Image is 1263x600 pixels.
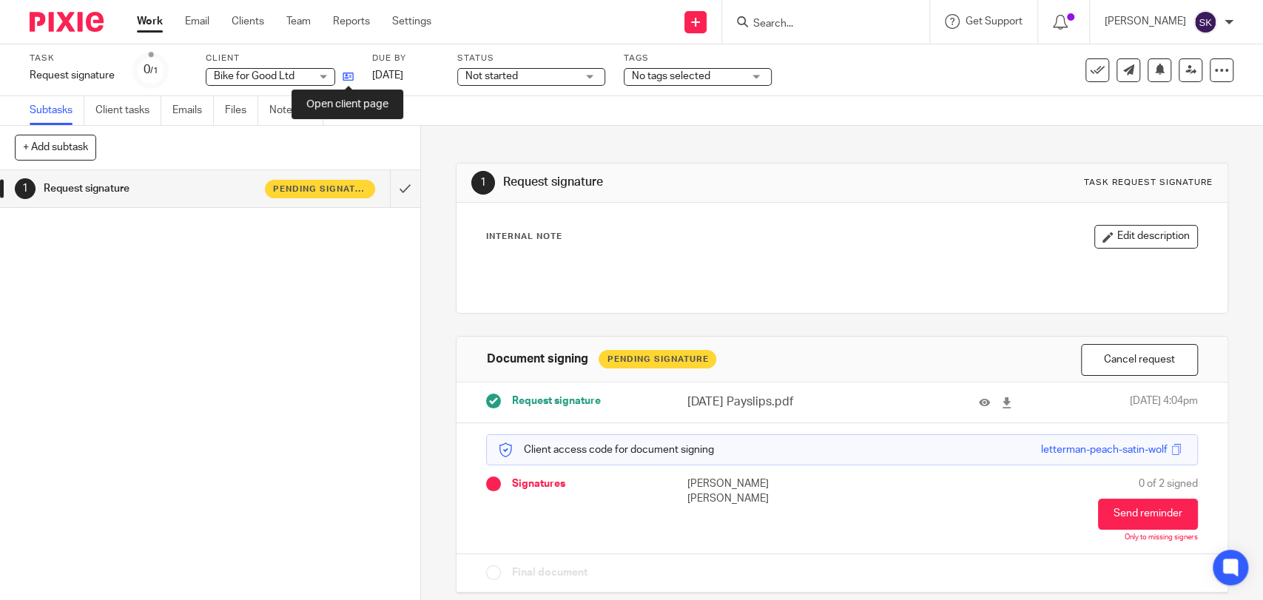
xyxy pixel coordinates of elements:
button: Send reminder [1098,499,1198,530]
input: Search [752,18,885,31]
span: No tags selected [632,71,710,81]
a: Team [286,14,311,29]
span: 0 of 2 signed [1139,476,1198,491]
label: Tags [624,53,772,64]
button: + Add subtask [15,135,96,160]
label: Due by [372,53,439,64]
span: Signatures [512,476,565,491]
span: Get Support [966,16,1023,27]
img: Pixie [30,12,104,32]
p: [PERSON_NAME] [687,491,842,506]
span: Final document [512,565,587,580]
button: Cancel request [1081,344,1198,376]
a: Clients [232,14,264,29]
div: Task request signature [1084,177,1213,189]
span: Not started [465,71,518,81]
p: [PERSON_NAME] [1105,14,1186,29]
a: Emails [172,96,214,125]
div: letterman-peach-satin-wolf [1041,442,1168,457]
a: Settings [392,14,431,29]
span: [DATE] [372,70,403,81]
span: Pending signature [273,183,367,195]
a: Client tasks [95,96,161,125]
span: Request signature [512,394,601,408]
a: Notes (0) [269,96,323,125]
label: Task [30,53,115,64]
span: [DATE] 4:04pm [1130,394,1198,411]
p: [DATE] Payslips.pdf [687,394,882,411]
div: 0 [144,61,158,78]
h1: Document signing [486,351,587,367]
h1: Request signature [44,178,265,200]
p: Internal Note [486,231,562,243]
div: 1 [471,171,495,195]
a: Work [137,14,163,29]
h1: Request signature [503,175,874,190]
div: Pending Signature [599,350,716,368]
span: Bike for Good Ltd [214,71,294,81]
img: svg%3E [1193,10,1217,34]
p: Client access code for document signing [498,442,714,457]
a: Files [225,96,258,125]
label: Status [457,53,605,64]
label: Client [206,53,354,64]
a: Reports [333,14,370,29]
div: Request signature [30,68,115,83]
a: Subtasks [30,96,84,125]
p: Only to missing signers [1125,533,1198,542]
div: 1 [15,178,36,199]
p: [PERSON_NAME] [687,476,842,491]
button: Edit description [1094,225,1198,249]
a: Email [185,14,209,29]
a: Audit logs [334,96,391,125]
small: /1 [150,67,158,75]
